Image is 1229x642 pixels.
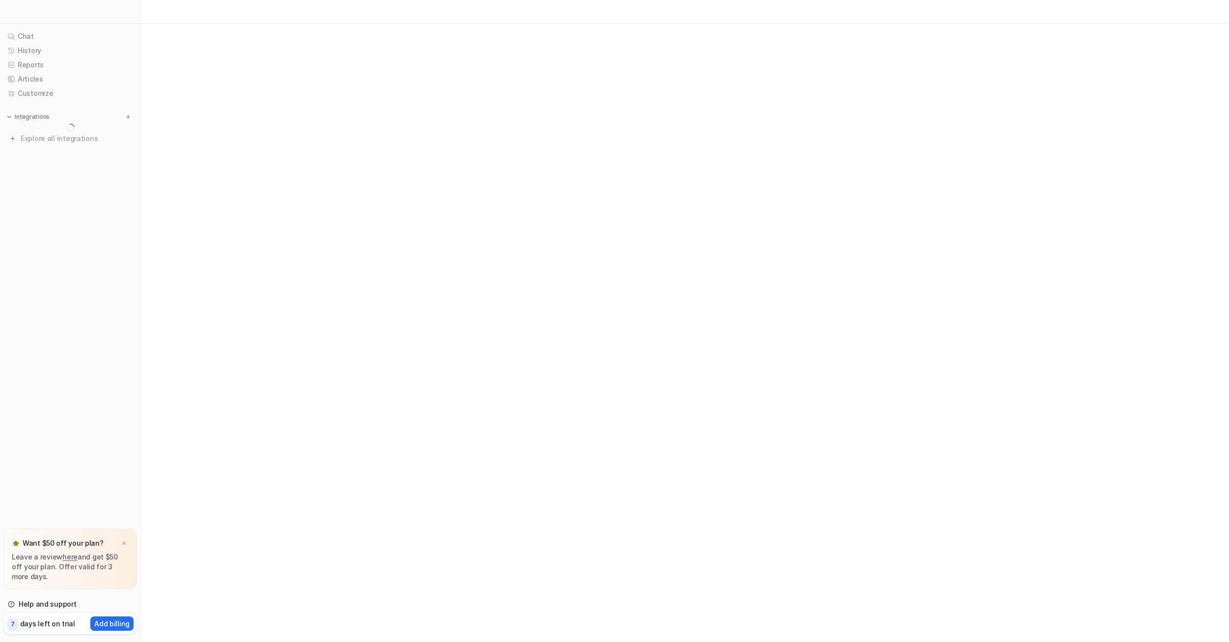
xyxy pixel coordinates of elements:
[15,113,50,121] p: Integrations
[8,134,18,143] img: explore all integrations
[94,618,130,629] p: Add billing
[11,620,15,629] p: 7
[121,540,127,547] img: x
[4,132,137,145] a: Explore all integrations
[20,618,75,629] p: days left on trial
[4,29,137,43] a: Chat
[21,131,133,146] span: Explore all integrations
[6,113,13,120] img: expand menu
[12,539,20,547] img: star
[4,86,137,100] a: Customize
[4,112,53,122] button: Integrations
[62,553,78,561] a: here
[90,616,134,631] button: Add billing
[12,552,129,582] p: Leave a review and get $50 off your plan. Offer valid for 3 more days.
[4,44,137,57] a: History
[125,113,132,120] img: menu_add.svg
[4,597,137,611] a: Help and support
[4,72,137,86] a: Articles
[23,538,104,548] p: Want $50 off your plan?
[4,58,137,72] a: Reports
